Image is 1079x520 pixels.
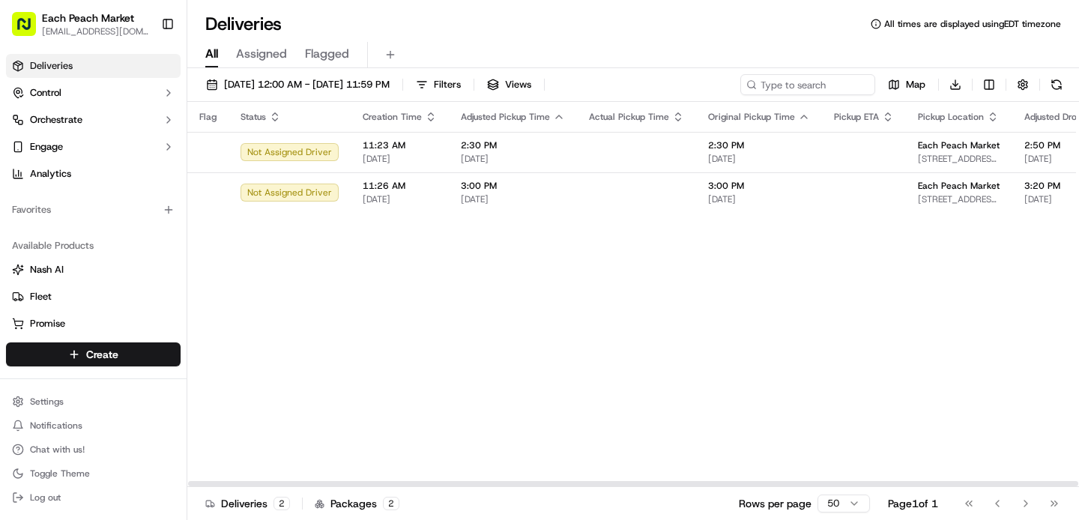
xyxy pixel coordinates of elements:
span: Actual Pickup Time [589,111,669,123]
span: Deliveries [30,59,73,73]
button: Views [480,74,538,95]
div: Available Products [6,234,181,258]
span: [DATE] [461,153,565,165]
button: Promise [6,312,181,336]
span: [DATE] [708,153,810,165]
span: Settings [30,396,64,408]
span: 11:26 AM [363,180,437,192]
span: Chat with us! [30,444,85,456]
button: Each Peach Market [42,10,134,25]
span: Toggle Theme [30,468,90,480]
button: Filters [409,74,468,95]
span: Creation Time [363,111,422,123]
span: Notifications [30,420,82,432]
div: 2 [383,497,399,510]
a: Deliveries [6,54,181,78]
span: Pickup ETA [834,111,879,123]
span: 3:00 PM [708,180,810,192]
span: [DATE] 12:00 AM - [DATE] 11:59 PM [224,78,390,91]
button: Notifications [6,415,181,436]
h1: Deliveries [205,12,282,36]
button: Toggle Theme [6,463,181,484]
button: Settings [6,391,181,412]
a: Promise [12,317,175,330]
span: [STREET_ADDRESS][US_STATE] [918,193,1000,205]
span: Log out [30,492,61,504]
span: Each Peach Market [918,180,1000,192]
button: Control [6,81,181,105]
span: Analytics [30,167,71,181]
button: Map [881,74,932,95]
button: Refresh [1046,74,1067,95]
span: 3:00 PM [461,180,565,192]
span: 2:30 PM [708,139,810,151]
span: Original Pickup Time [708,111,795,123]
span: [DATE] [708,193,810,205]
button: Log out [6,487,181,508]
span: Adjusted Pickup Time [461,111,550,123]
span: [DATE] [363,153,437,165]
button: Create [6,342,181,366]
span: Promise [30,317,65,330]
span: Engage [30,140,63,154]
span: Filters [434,78,461,91]
button: [DATE] 12:00 AM - [DATE] 11:59 PM [199,74,396,95]
span: [DATE] [461,193,565,205]
button: Nash AI [6,258,181,282]
button: Engage [6,135,181,159]
div: Page 1 of 1 [888,496,938,511]
div: 2 [273,497,290,510]
button: [EMAIL_ADDRESS][DOMAIN_NAME] [42,25,149,37]
span: Each Peach Market [918,139,1000,151]
div: Packages [315,496,399,511]
button: Chat with us! [6,439,181,460]
p: Rows per page [739,496,811,511]
span: Assigned [236,45,287,63]
a: Analytics [6,162,181,186]
span: 11:23 AM [363,139,437,151]
span: Create [86,347,118,362]
span: All times are displayed using EDT timezone [884,18,1061,30]
span: Status [241,111,266,123]
span: All [205,45,218,63]
span: Flagged [305,45,349,63]
input: Type to search [740,74,875,95]
span: Map [906,78,925,91]
span: Orchestrate [30,113,82,127]
a: Nash AI [12,263,175,276]
a: Fleet [12,290,175,303]
span: 2:30 PM [461,139,565,151]
span: Pickup Location [918,111,984,123]
button: Orchestrate [6,108,181,132]
span: [DATE] [363,193,437,205]
button: Each Peach Market[EMAIL_ADDRESS][DOMAIN_NAME] [6,6,155,42]
span: [STREET_ADDRESS][US_STATE] [918,153,1000,165]
span: Control [30,86,61,100]
span: Flag [199,111,217,123]
span: Fleet [30,290,52,303]
span: Nash AI [30,263,64,276]
div: Deliveries [205,496,290,511]
button: Fleet [6,285,181,309]
span: Views [505,78,531,91]
div: Favorites [6,198,181,222]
